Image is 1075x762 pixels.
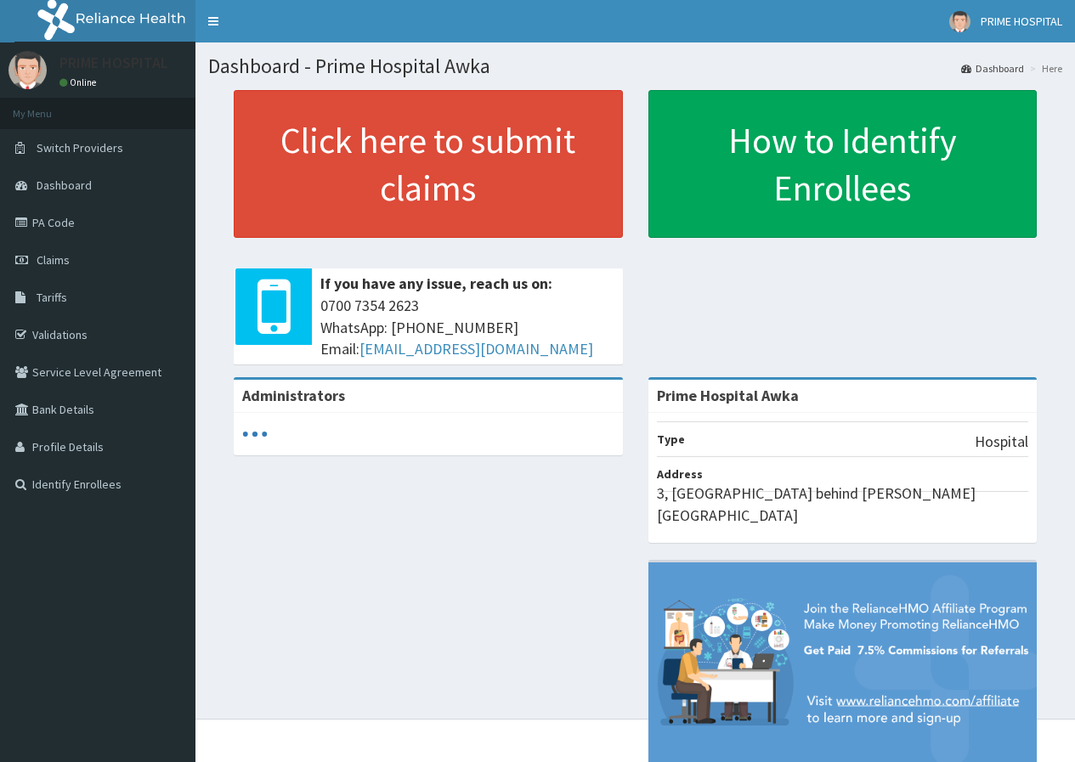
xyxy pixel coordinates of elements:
[1026,61,1062,76] li: Here
[37,252,70,268] span: Claims
[657,483,1029,526] p: 3, [GEOGRAPHIC_DATA] behind [PERSON_NAME][GEOGRAPHIC_DATA]
[320,295,614,360] span: 0700 7354 2623 WhatsApp: [PHONE_NUMBER] Email:
[949,11,970,32] img: User Image
[359,339,593,358] a: [EMAIL_ADDRESS][DOMAIN_NAME]
[648,90,1038,238] a: How to Identify Enrollees
[37,178,92,193] span: Dashboard
[8,51,47,89] img: User Image
[37,290,67,305] span: Tariffs
[59,55,168,71] p: PRIME HOSPITAL
[981,14,1062,29] span: PRIME HOSPITAL
[242,421,268,447] svg: audio-loading
[234,90,623,238] a: Click here to submit claims
[657,466,703,482] b: Address
[961,61,1024,76] a: Dashboard
[37,140,123,155] span: Switch Providers
[975,431,1028,453] p: Hospital
[242,386,345,405] b: Administrators
[320,274,552,293] b: If you have any issue, reach us on:
[657,386,799,405] strong: Prime Hospital Awka
[59,76,100,88] a: Online
[657,432,685,447] b: Type
[208,55,1062,77] h1: Dashboard - Prime Hospital Awka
